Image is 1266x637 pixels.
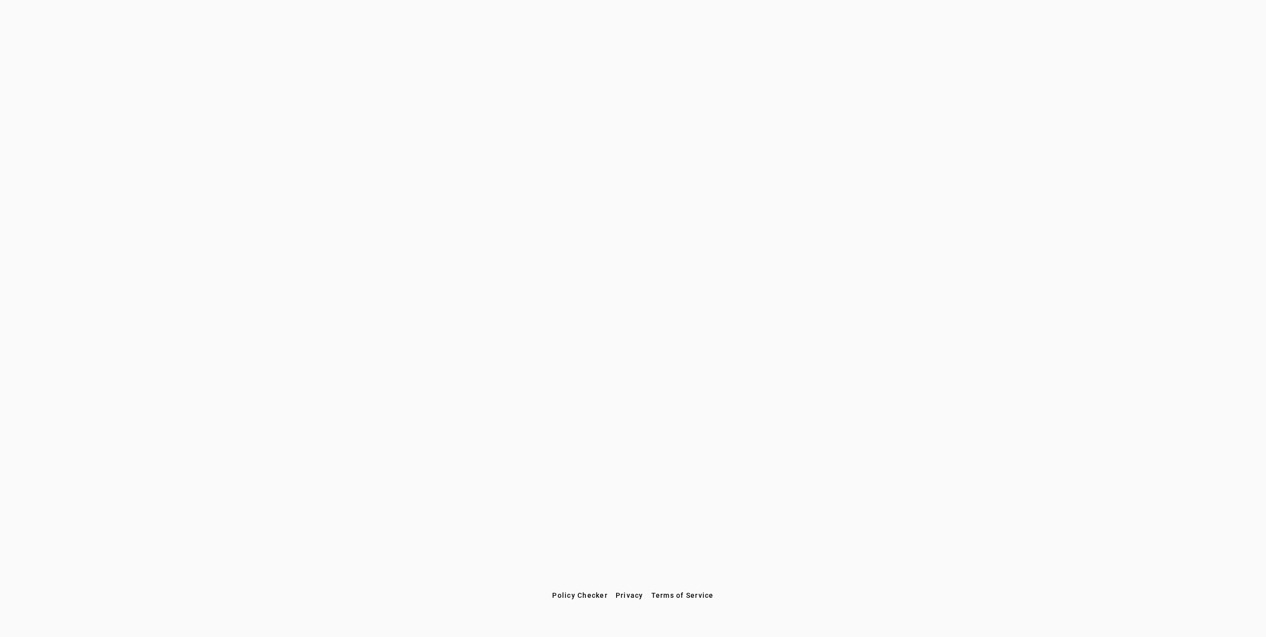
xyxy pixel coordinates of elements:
[548,586,612,604] button: Policy Checker
[552,591,608,599] span: Policy Checker
[612,586,647,604] button: Privacy
[647,586,718,604] button: Terms of Service
[616,591,643,599] span: Privacy
[651,591,714,599] span: Terms of Service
